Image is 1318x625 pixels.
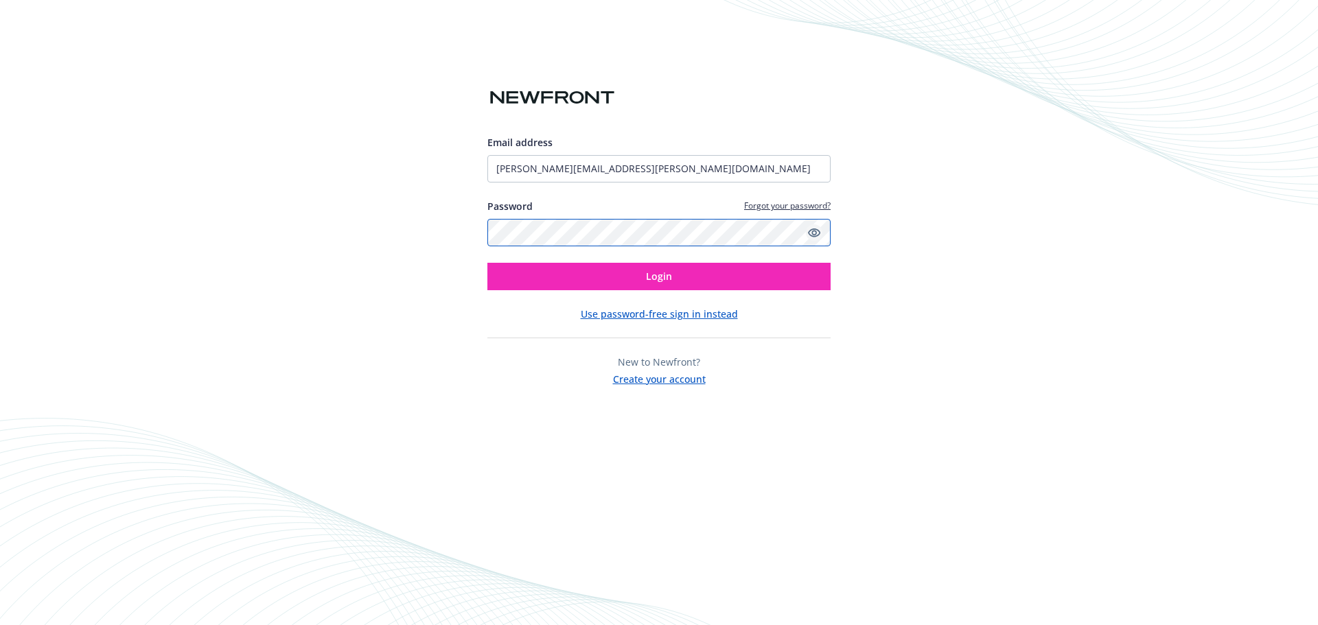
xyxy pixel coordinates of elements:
[487,136,553,149] span: Email address
[613,369,706,386] button: Create your account
[487,86,617,110] img: Newfront logo
[618,355,700,368] span: New to Newfront?
[806,224,822,241] a: Show password
[487,199,533,213] label: Password
[487,155,831,182] input: Enter your email
[581,307,738,321] button: Use password-free sign in instead
[487,263,831,290] button: Login
[646,270,672,283] span: Login
[487,219,831,246] input: Enter your password
[744,200,831,211] a: Forgot your password?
